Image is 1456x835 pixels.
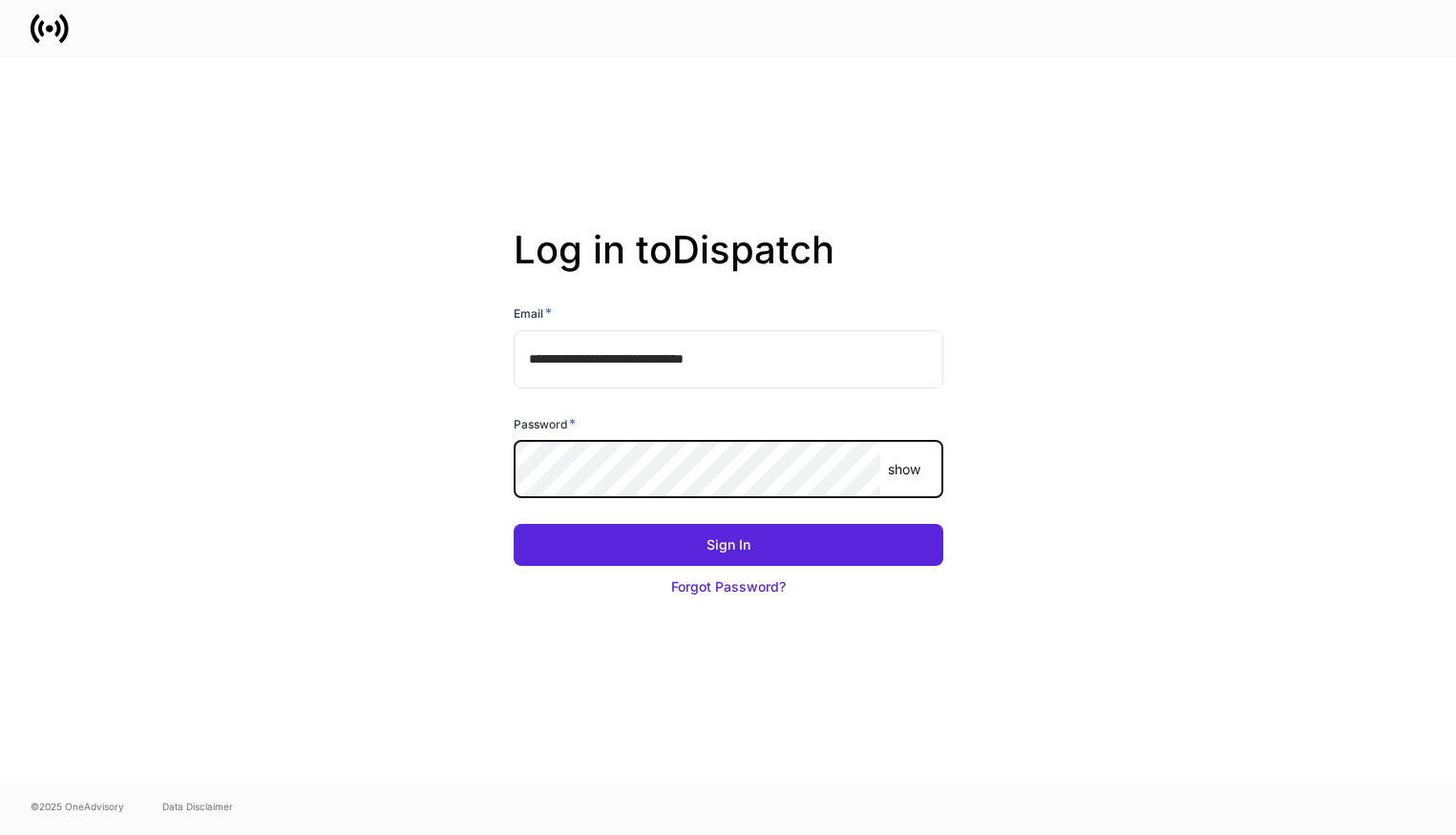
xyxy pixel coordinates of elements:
[514,524,943,566] button: Sign In
[514,414,576,433] h6: Password
[162,799,233,814] a: Data Disclaimer
[514,227,943,303] h2: Log in to Dispatch
[514,566,943,608] button: Forgot Password?
[707,535,750,554] div: Sign In
[514,303,552,323] h6: Email
[888,460,920,479] p: show
[31,799,124,814] span: © 2025 OneAdvisory
[671,577,786,596] div: Forgot Password?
